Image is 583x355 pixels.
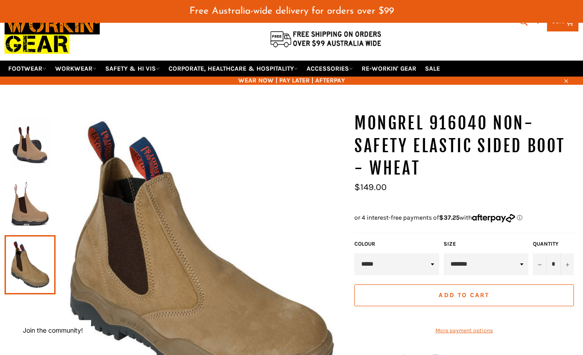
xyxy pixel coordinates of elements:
[189,6,394,16] span: Free Australia-wide delivery for orders over $99
[439,291,489,299] span: Add to Cart
[444,240,528,248] label: Size
[5,61,50,77] a: FOOTWEAR
[354,112,578,180] h1: MONGREL 916040 Non-Safety Elastic Sided Boot - Wheat
[560,253,574,275] button: Increase item quantity by one
[5,76,578,85] span: WEAR NOW | PAY LATER | AFTERPAY
[9,118,51,168] img: MONGREL 916040 Non-Safety Elastic Sided Boot - Wheat - Workin' Gear
[165,61,302,77] a: CORPORATE, HEALTHCARE & HOSPITALITY
[358,61,420,77] a: RE-WORKIN' GEAR
[533,240,574,248] label: Quantity
[303,61,357,77] a: ACCESSORIES
[354,240,439,248] label: COLOUR
[23,326,83,334] button: Join the community!
[102,61,164,77] a: SAFETY & HI VIS
[269,29,383,48] img: Flat $9.95 shipping Australia wide
[354,327,574,334] a: More payment options
[533,253,547,275] button: Reduce item quantity by one
[421,61,444,77] a: SALE
[51,61,100,77] a: WORKWEAR
[354,182,387,192] span: $149.00
[5,9,100,60] img: Workin Gear leaders in Workwear, Safety Boots, PPE, Uniforms. Australia's No.1 in Workwear
[354,284,574,306] button: Add to Cart
[9,179,51,229] img: MONGREL 916040 NON-SAFETY ELASTIC SIDED BOOT - WHEAT - Workin' Gear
